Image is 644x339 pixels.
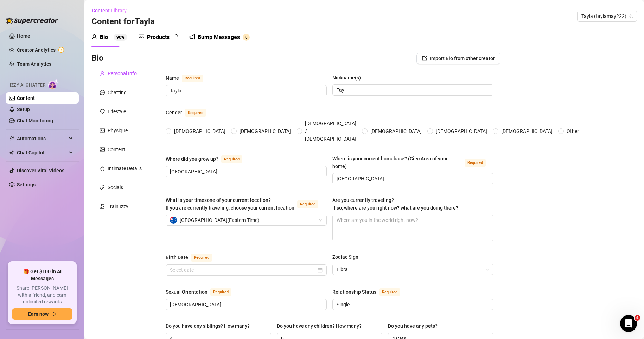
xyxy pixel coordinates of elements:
[166,155,218,163] div: Where did you grow up?
[620,315,637,332] iframe: Intercom live chat
[10,82,45,89] span: Izzy AI Chatter
[17,118,53,123] a: Chat Monitoring
[17,182,36,187] a: Settings
[17,107,30,112] a: Setup
[17,147,67,158] span: Chat Copilot
[564,127,582,135] span: Other
[302,120,359,143] span: [DEMOGRAPHIC_DATA] / [DEMOGRAPHIC_DATA]
[337,86,488,94] input: Nickname(s)
[277,322,366,330] label: Do you have any children? How many?
[108,89,127,96] div: Chatting
[198,33,240,41] div: Bump Messages
[210,288,231,296] span: Required
[170,217,177,224] img: au
[465,159,486,167] span: Required
[170,87,321,95] input: Name
[9,136,15,141] span: thunderbolt
[108,184,123,191] div: Socials
[166,322,250,330] div: Do you have any siblings? How many?
[388,322,438,330] div: Do you have any pets?
[100,204,105,209] span: experiment
[17,61,51,67] a: Team Analytics
[430,56,495,61] span: Import Bio from other creator
[139,34,144,40] span: picture
[332,74,361,82] div: Nickname(s)
[379,288,400,296] span: Required
[166,74,211,82] label: Name
[170,266,316,274] input: Birth Date
[166,288,208,296] div: Sexual Orientation
[100,128,105,133] span: idcard
[221,155,242,163] span: Required
[170,301,321,308] input: Sexual Orientation
[332,155,493,170] label: Where is your current homebase? (City/Area of your home)
[166,155,250,163] label: Where did you grow up?
[166,253,220,262] label: Birth Date
[166,254,188,261] div: Birth Date
[91,16,155,27] h3: Content for Tayla
[108,127,128,134] div: Physique
[100,90,105,95] span: message
[332,288,408,296] label: Relationship Status
[337,175,488,183] input: Where is your current homebase? (City/Area of your home)
[12,268,72,282] span: 🎁 Get $100 in AI Messages
[243,34,250,41] sup: 0
[51,312,56,316] span: arrow-right
[108,165,142,172] div: Intimate Details
[332,253,358,261] div: Zodiac Sign
[237,127,294,135] span: [DEMOGRAPHIC_DATA]
[114,34,127,41] sup: 90%
[91,5,132,16] button: Content Library
[581,11,633,21] span: Tayla (taylamay222)
[433,127,490,135] span: [DEMOGRAPHIC_DATA]
[48,79,59,89] img: AI Chatter
[635,315,640,321] span: 4
[332,253,363,261] label: Zodiac Sign
[297,200,318,208] span: Required
[166,322,255,330] label: Do you have any siblings? How many?
[17,95,35,101] a: Content
[100,166,105,171] span: fire
[17,44,73,56] a: Creator Analytics exclamation-circle
[12,285,72,306] span: Share [PERSON_NAME] with a friend, and earn unlimited rewards
[147,33,170,41] div: Products
[17,168,64,173] a: Discover Viral Videos
[100,109,105,114] span: heart
[166,288,239,296] label: Sexual Orientation
[92,8,127,13] span: Content Library
[108,146,125,153] div: Content
[416,53,500,64] button: Import Bio from other creator
[185,109,206,117] span: Required
[100,71,105,76] span: user
[6,17,58,24] img: logo-BBDzfeDw.svg
[100,147,105,152] span: picture
[100,33,108,41] div: Bio
[332,74,366,82] label: Nickname(s)
[12,308,72,320] button: Earn nowarrow-right
[337,264,489,275] span: Libra
[17,33,30,39] a: Home
[166,197,294,211] span: What is your timezone of your current location? If you are currently traveling, choose your curre...
[189,34,195,40] span: notification
[9,150,14,155] img: Chat Copilot
[166,109,182,116] div: Gender
[337,301,488,308] input: Relationship Status
[166,74,179,82] div: Name
[170,168,321,175] input: Where did you grow up?
[108,203,128,210] div: Train Izzy
[171,127,228,135] span: [DEMOGRAPHIC_DATA]
[172,34,178,40] span: loading
[498,127,555,135] span: [DEMOGRAPHIC_DATA]
[191,254,212,262] span: Required
[100,185,105,190] span: link
[332,288,376,296] div: Relationship Status
[180,215,259,225] span: [GEOGRAPHIC_DATA] ( Eastern Time )
[332,197,458,211] span: Are you currently traveling? If so, where are you right now? what are you doing there?
[166,108,214,117] label: Gender
[368,127,425,135] span: [DEMOGRAPHIC_DATA]
[28,311,49,317] span: Earn now
[629,14,633,18] span: team
[17,133,67,144] span: Automations
[108,70,137,77] div: Personal Info
[277,322,362,330] div: Do you have any children? How many?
